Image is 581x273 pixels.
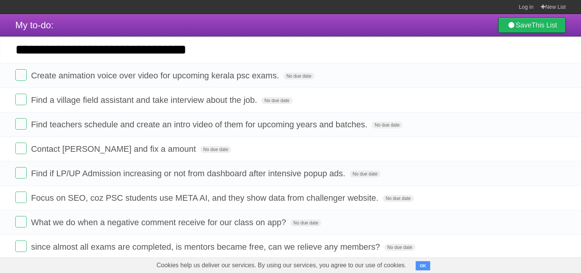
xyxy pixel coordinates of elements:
[15,118,27,130] label: Done
[383,195,414,202] span: No due date
[15,94,27,105] label: Done
[350,171,380,177] span: No due date
[31,169,347,178] span: Find if LP/UP Admission increasing or not from dashboard after intensive popup ads.
[31,242,382,252] span: since almost all exams are completed, is mentors became free, can we relieve any members?
[416,261,430,270] button: OK
[149,258,414,273] span: Cookies help us deliver our services. By using our services, you agree to our use of cookies.
[372,122,403,128] span: No due date
[15,20,53,30] span: My to-do:
[31,120,369,129] span: Find teachers schedule and create an intro video of them for upcoming years and batches.
[31,193,380,203] span: Focus on SEO, coz PSC students use META AI, and they show data from challenger website.
[31,71,281,80] span: Create animation voice over video for upcoming kerala psc exams.
[498,18,566,33] a: SaveThis List
[200,146,231,153] span: No due date
[283,73,314,80] span: No due date
[531,21,557,29] b: This List
[15,69,27,81] label: Done
[15,216,27,227] label: Done
[31,144,198,154] span: Contact [PERSON_NAME] and fix a amount
[31,218,288,227] span: What we do when a negative comment receive for our class on app?
[31,95,259,105] span: Find a village field assistant and take interview about the job.
[15,143,27,154] label: Done
[15,167,27,179] label: Done
[261,97,292,104] span: No due date
[15,240,27,252] label: Done
[290,219,321,226] span: No due date
[15,192,27,203] label: Done
[384,244,415,251] span: No due date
